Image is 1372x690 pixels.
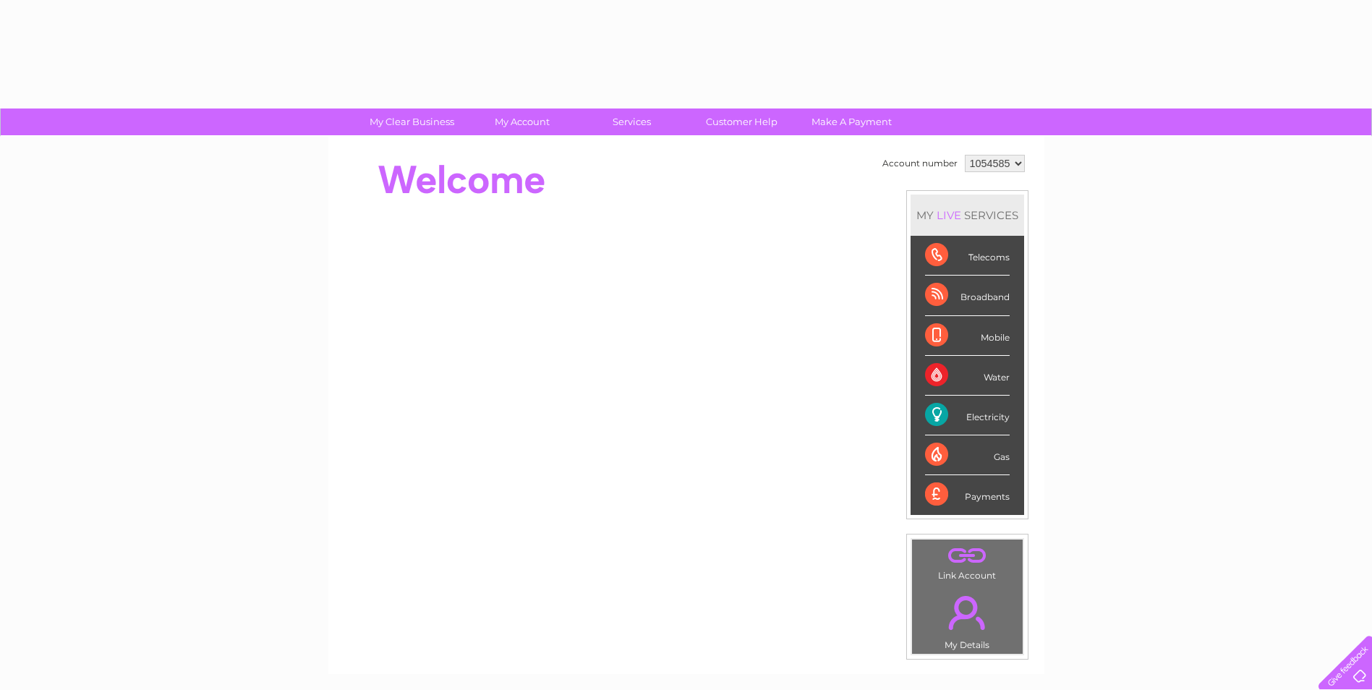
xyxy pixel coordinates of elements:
div: Telecoms [925,236,1010,276]
td: Link Account [911,539,1023,584]
td: My Details [911,584,1023,655]
div: Broadband [925,276,1010,315]
td: Account number [879,151,961,176]
div: Gas [925,435,1010,475]
a: Make A Payment [792,108,911,135]
a: My Account [462,108,581,135]
div: Mobile [925,316,1010,356]
div: Electricity [925,396,1010,435]
div: LIVE [934,208,964,222]
a: . [916,543,1019,568]
a: . [916,587,1019,638]
div: Water [925,356,1010,396]
a: Services [572,108,691,135]
div: MY SERVICES [911,195,1024,236]
div: Payments [925,475,1010,514]
a: My Clear Business [352,108,472,135]
a: Customer Help [682,108,801,135]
